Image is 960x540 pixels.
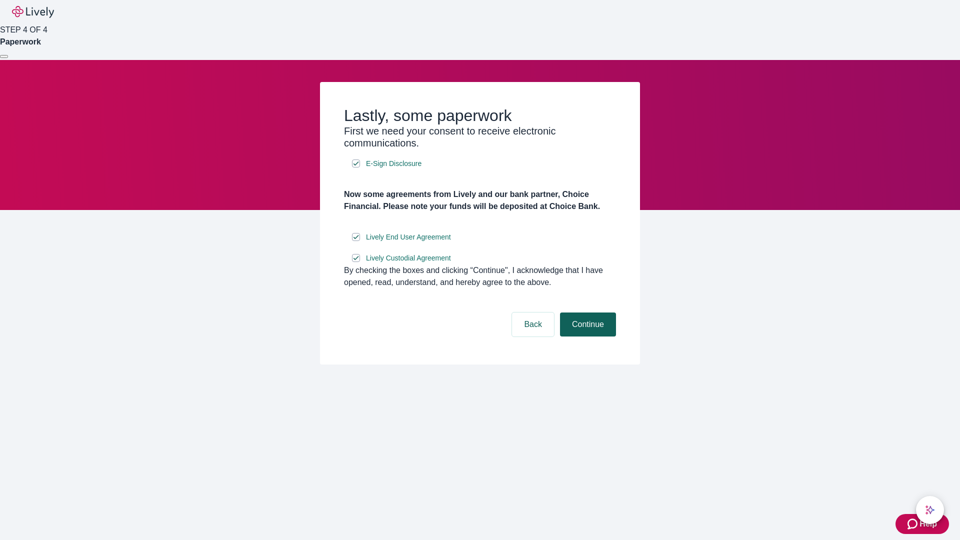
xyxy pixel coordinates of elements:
[916,496,944,524] button: chat
[344,106,616,125] h2: Lastly, some paperwork
[364,252,453,264] a: e-sign disclosure document
[907,518,919,530] svg: Zendesk support icon
[344,125,616,149] h3: First we need your consent to receive electronic communications.
[895,514,949,534] button: Zendesk support iconHelp
[366,253,451,263] span: Lively Custodial Agreement
[560,312,616,336] button: Continue
[12,6,54,18] img: Lively
[364,231,453,243] a: e-sign disclosure document
[344,188,616,212] h4: Now some agreements from Lively and our bank partner, Choice Financial. Please note your funds wi...
[366,232,451,242] span: Lively End User Agreement
[344,264,616,288] div: By checking the boxes and clicking “Continue", I acknowledge that I have opened, read, understand...
[919,518,937,530] span: Help
[366,158,421,169] span: E-Sign Disclosure
[364,157,423,170] a: e-sign disclosure document
[512,312,554,336] button: Back
[925,505,935,515] svg: Lively AI Assistant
